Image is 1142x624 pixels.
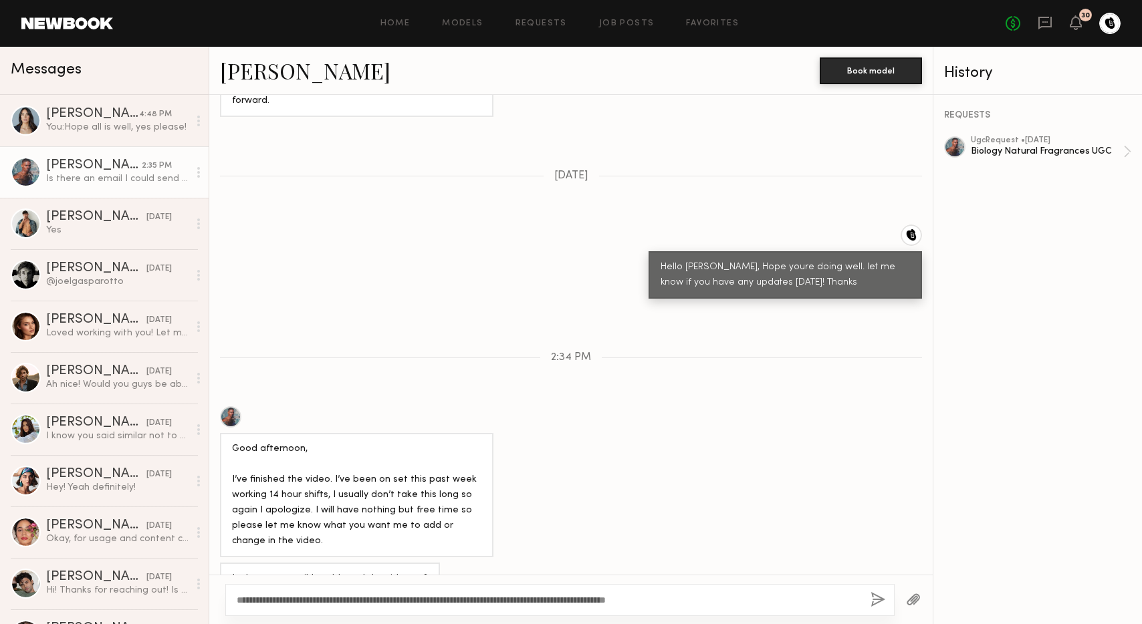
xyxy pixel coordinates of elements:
[146,365,172,378] div: [DATE]
[11,62,82,77] span: Messages
[971,136,1123,145] div: ugc Request • [DATE]
[146,314,172,327] div: [DATE]
[46,416,146,430] div: [PERSON_NAME]
[944,65,1131,81] div: History
[46,532,189,545] div: Okay, for usage and content creation, I charge 550. Let me know if that works and I’m happy to co...
[971,136,1131,167] a: ugcRequest •[DATE]Biology Natural Fragrances UGC
[46,108,139,121] div: [PERSON_NAME]
[46,481,189,494] div: Hey! Yeah definitely!
[139,108,172,121] div: 4:48 PM
[599,19,655,28] a: Job Posts
[46,262,146,275] div: [PERSON_NAME]
[146,417,172,430] div: [DATE]
[46,275,189,288] div: @joelgasparotto
[146,468,172,481] div: [DATE]
[46,172,189,185] div: Is there an email I could send the video to?
[46,365,146,378] div: [PERSON_NAME]
[46,430,189,442] div: I know you said similar not to be repetitive, but want to make sure. I usually do any review vide...
[686,19,739,28] a: Favorites
[1081,12,1090,19] div: 30
[46,121,189,134] div: You: Hope all is well, yes please!
[142,160,172,172] div: 2:35 PM
[146,263,172,275] div: [DATE]
[146,211,172,224] div: [DATE]
[232,571,428,587] div: Is there an email I could send the video to?
[46,378,189,391] div: Ah nice! Would you guys be able to make $500 work? Thats usually my base rate
[380,19,411,28] a: Home
[442,19,483,28] a: Models
[220,56,390,85] a: [PERSON_NAME]
[46,313,146,327] div: [PERSON_NAME]
[971,145,1123,158] div: Biology Natural Fragrances UGC
[661,260,910,291] div: Hello [PERSON_NAME], Hope youre doing well. let me know if you have any updates [DATE]! Thanks
[46,584,189,597] div: Hi! Thanks for reaching out! Is there wiggle room with rate? My rate is usually starts at $500 fo...
[232,442,481,549] div: Good afternoon, I’ve finished the video. I’ve been on set this past week working 14 hour shifts, ...
[146,520,172,532] div: [DATE]
[944,111,1131,120] div: REQUESTS
[46,224,189,237] div: Yes
[46,210,146,224] div: [PERSON_NAME]
[554,170,588,182] span: [DATE]
[46,519,146,532] div: [PERSON_NAME]
[46,571,146,584] div: [PERSON_NAME]
[146,571,172,584] div: [DATE]
[820,64,922,75] a: Book model
[46,159,142,172] div: [PERSON_NAME]
[46,468,146,481] div: [PERSON_NAME]
[516,19,567,28] a: Requests
[820,57,922,84] button: Book model
[46,327,189,339] div: Loved working with you! Let me know if you need more content in the future 🙌🏻
[551,352,591,363] span: 2:34 PM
